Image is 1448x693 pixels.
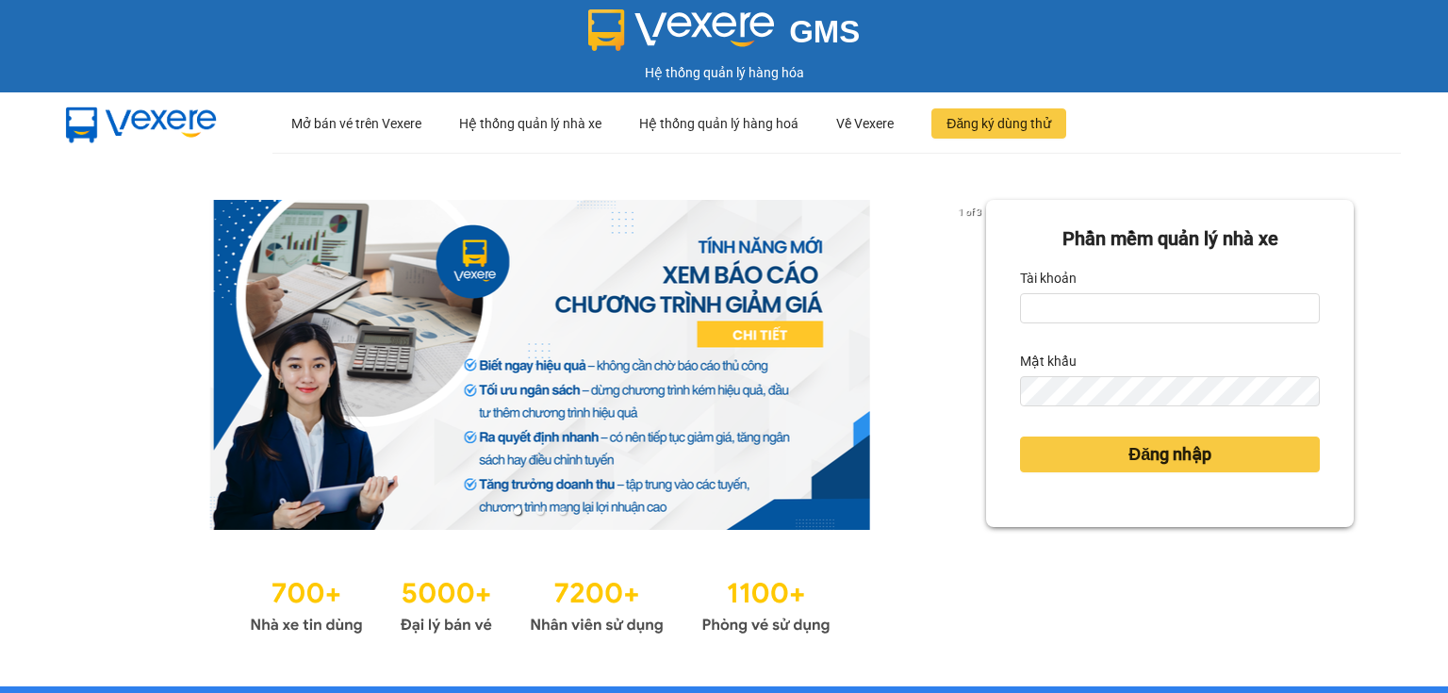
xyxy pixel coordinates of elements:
li: slide item 1 [514,507,521,515]
div: Hệ thống quản lý nhà xe [459,93,601,154]
img: mbUUG5Q.png [47,92,236,155]
a: GMS [588,28,861,43]
span: GMS [789,14,860,49]
input: Mật khẩu [1020,376,1320,406]
button: previous slide / item [94,200,121,530]
div: Phần mềm quản lý nhà xe [1020,224,1320,254]
div: Về Vexere [836,93,894,154]
button: next slide / item [960,200,986,530]
span: Đăng nhập [1128,441,1211,468]
div: Hệ thống quản lý hàng hoá [639,93,798,154]
div: Hệ thống quản lý hàng hóa [5,62,1443,83]
label: Tài khoản [1020,263,1077,293]
img: logo 2 [588,9,775,51]
span: Đăng ký dùng thử [946,113,1051,134]
label: Mật khẩu [1020,346,1077,376]
div: Mở bán vé trên Vexere [291,93,421,154]
button: Đăng ký dùng thử [931,108,1066,139]
img: Statistics.png [250,568,831,639]
li: slide item 2 [536,507,544,515]
button: Đăng nhập [1020,437,1320,472]
li: slide item 3 [559,507,567,515]
p: 1 of 3 [953,200,986,224]
input: Tài khoản [1020,293,1320,323]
